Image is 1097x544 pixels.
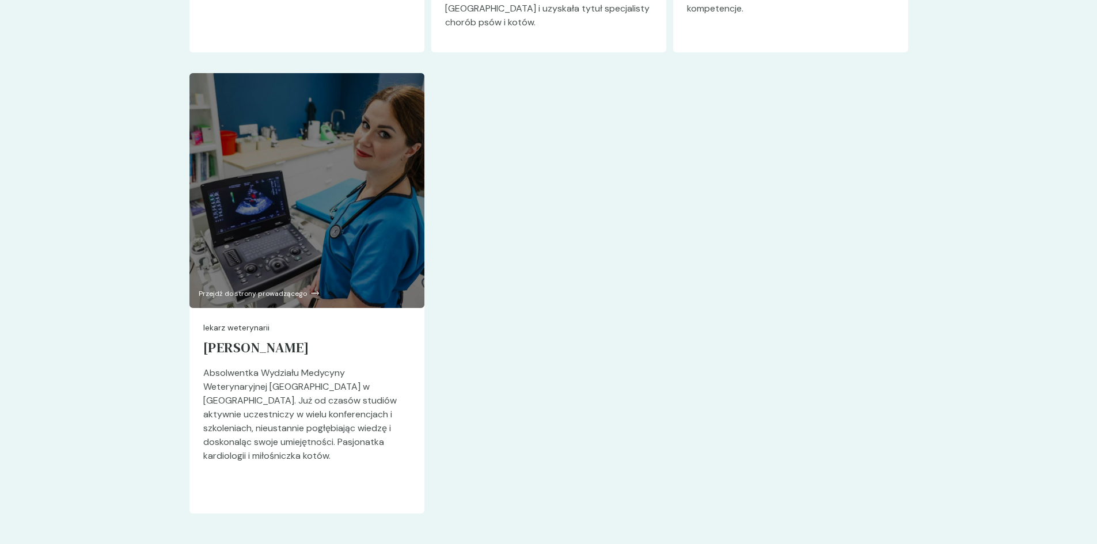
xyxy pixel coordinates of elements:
[203,366,411,472] p: Absolwentka Wydziału Medycyny Weterynaryjnej [GEOGRAPHIC_DATA] w [GEOGRAPHIC_DATA]. Już od czasów...
[189,73,424,308] a: Przejdź do strony prowadzącego
[203,334,411,366] a: [PERSON_NAME]
[199,288,307,299] p: Przejdź do strony prowadzącego
[203,322,411,334] p: lekarz weterynarii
